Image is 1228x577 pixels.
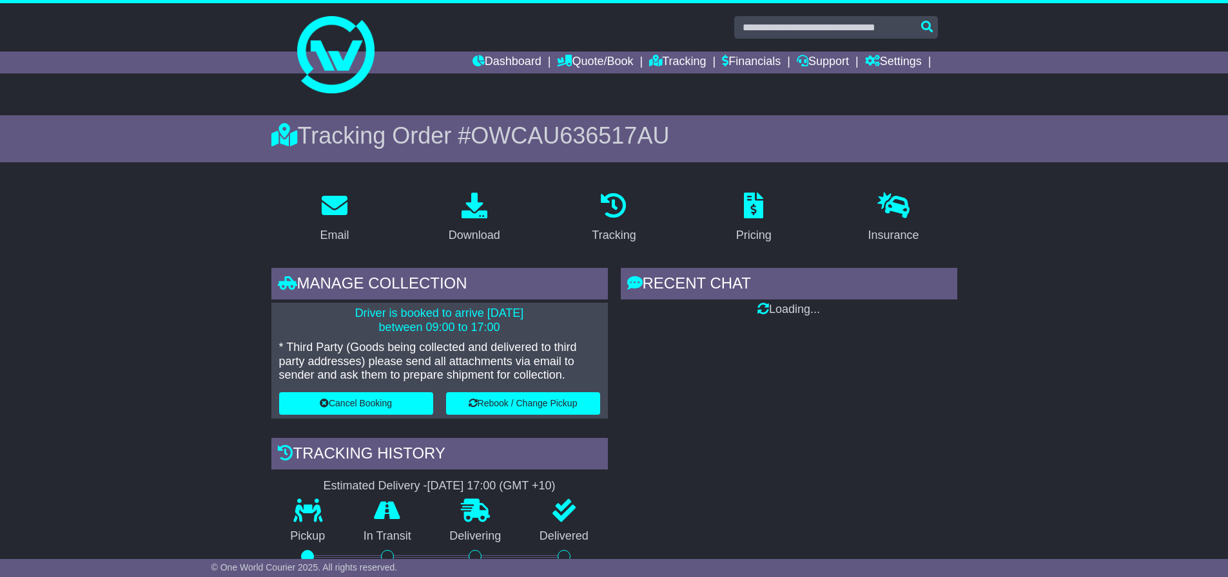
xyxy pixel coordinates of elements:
span: OWCAU636517AU [471,122,669,149]
div: Insurance [868,227,919,244]
p: * Third Party (Goods being collected and delivered to third party addresses) please send all atta... [279,341,600,383]
p: Pickup [271,529,345,544]
div: Email [320,227,349,244]
div: [DATE] 17:00 (GMT +10) [427,479,556,493]
a: Download [440,188,509,249]
p: Delivered [520,529,608,544]
a: Support [797,52,849,73]
div: RECENT CHAT [621,268,957,303]
a: Tracking [649,52,706,73]
a: Pricing [728,188,780,249]
p: Delivering [431,529,521,544]
div: Estimated Delivery - [271,479,608,493]
div: Pricing [736,227,772,244]
div: Tracking Order # [271,122,957,149]
div: Loading... [621,303,957,317]
div: Download [449,227,500,244]
span: © One World Courier 2025. All rights reserved. [211,562,398,572]
div: Manage collection [271,268,608,303]
a: Financials [722,52,781,73]
div: Tracking history [271,438,608,473]
div: Tracking [592,227,636,244]
button: Rebook / Change Pickup [446,392,600,415]
a: Quote/Book [557,52,633,73]
a: Dashboard [473,52,541,73]
a: Tracking [583,188,644,249]
p: In Transit [344,529,431,544]
p: Driver is booked to arrive [DATE] between 09:00 to 17:00 [279,307,600,334]
a: Email [311,188,357,249]
a: Settings [865,52,922,73]
button: Cancel Booking [279,392,433,415]
a: Insurance [860,188,928,249]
